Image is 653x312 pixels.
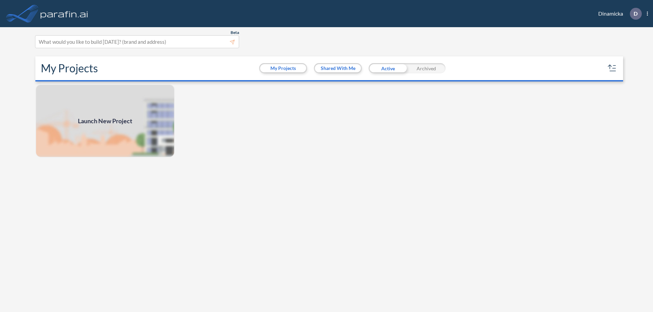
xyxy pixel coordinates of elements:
[39,7,89,20] img: logo
[607,63,618,74] button: sort
[369,63,407,73] div: Active
[260,64,306,72] button: My Projects
[35,84,175,158] img: add
[35,84,175,158] a: Launch New Project
[315,64,361,72] button: Shared With Me
[588,8,648,20] div: Dinamicka
[231,30,239,35] span: Beta
[41,62,98,75] h2: My Projects
[634,11,638,17] p: D
[407,63,446,73] div: Archived
[78,116,132,126] span: Launch New Project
